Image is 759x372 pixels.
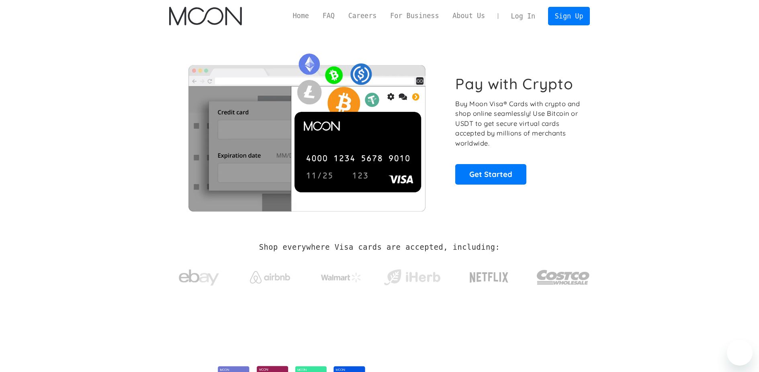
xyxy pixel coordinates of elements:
[455,99,581,148] p: Buy Moon Visa® Cards with crypto and shop online seamlessly! Use Bitcoin or USDT to get secure vi...
[250,271,290,284] img: Airbnb
[455,75,573,93] h1: Pay with Crypto
[453,259,525,292] a: Netflix
[383,11,446,21] a: For Business
[311,265,371,286] a: Walmart
[455,164,526,184] a: Get Started
[179,265,219,290] img: ebay
[382,267,442,288] img: iHerb
[536,262,590,292] img: Costco
[469,267,509,288] img: Netflix
[286,11,316,21] a: Home
[504,7,542,25] a: Log In
[316,11,342,21] a: FAQ
[169,48,444,211] img: Moon Cards let you spend your crypto anywhere Visa is accepted.
[169,7,242,25] a: home
[536,254,590,296] a: Costco
[169,7,242,25] img: Moon Logo
[548,7,590,25] a: Sign Up
[240,263,300,288] a: Airbnb
[321,273,361,282] img: Walmart
[169,257,229,294] a: ebay
[446,11,492,21] a: About Us
[259,243,500,252] h2: Shop everywhere Visa cards are accepted, including:
[382,259,442,292] a: iHerb
[727,340,753,366] iframe: Button to launch messaging window
[342,11,383,21] a: Careers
